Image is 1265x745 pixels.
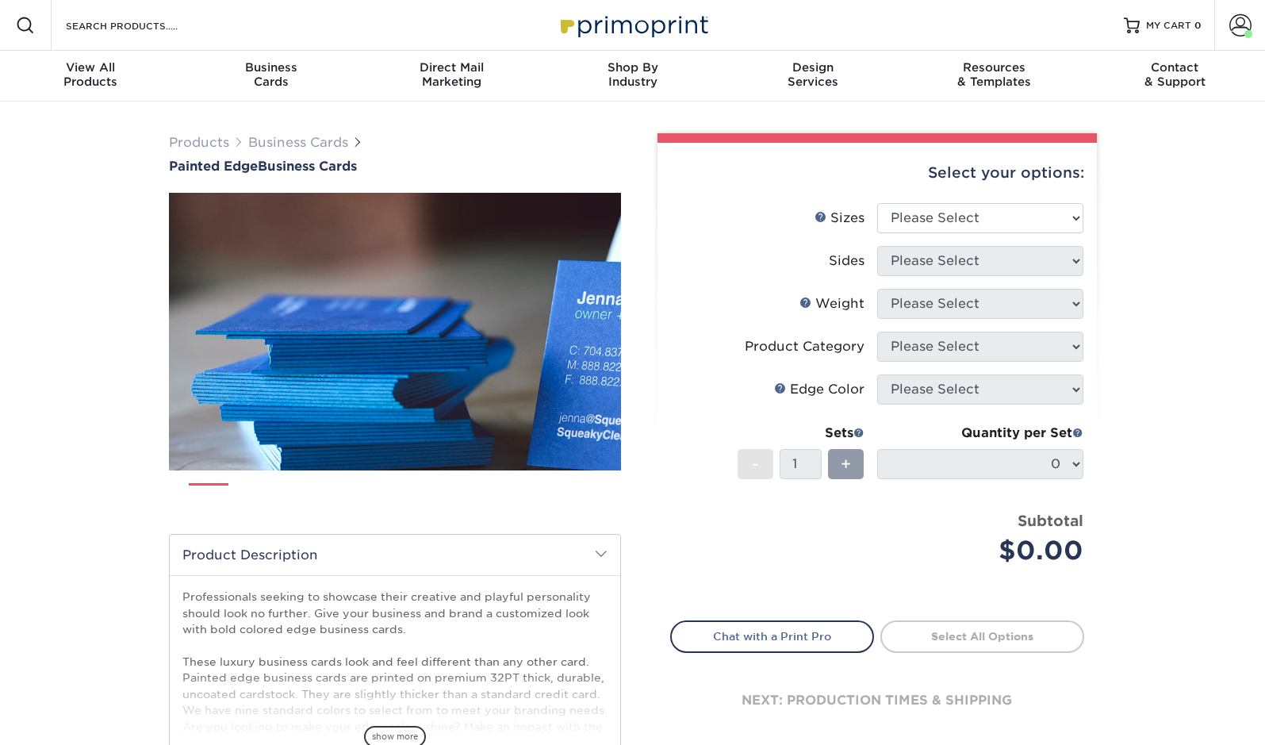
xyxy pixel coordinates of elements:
[542,60,723,89] div: Industry
[189,478,228,517] img: Business Cards 01
[1084,60,1265,75] span: Contact
[723,51,903,102] a: DesignServices
[799,294,864,313] div: Weight
[454,477,494,517] img: Business Cards 06
[508,477,547,517] img: Business Cards 07
[169,135,229,150] a: Products
[1146,19,1191,33] span: MY CART
[1084,51,1265,102] a: Contact& Support
[889,532,1083,570] div: $0.00
[1194,20,1202,31] span: 0
[670,143,1084,203] div: Select your options:
[752,452,759,476] span: -
[169,159,621,174] a: Painted EdgeBusiness Cards
[295,477,335,517] img: Business Cards 03
[745,337,864,356] div: Product Category
[242,477,282,517] img: Business Cards 02
[401,477,441,517] img: Business Cards 05
[877,424,1083,443] div: Quantity per Set
[1084,60,1265,89] div: & Support
[181,60,362,89] div: Cards
[903,51,1084,102] a: Resources& Templates
[181,51,362,102] a: BusinessCards
[362,60,542,89] div: Marketing
[169,159,258,174] span: Painted Edge
[554,8,712,42] img: Primoprint
[723,60,903,89] div: Services
[542,60,723,75] span: Shop By
[348,477,388,517] img: Business Cards 04
[903,60,1084,75] span: Resources
[181,60,362,75] span: Business
[169,106,621,558] img: Painted Edge 01
[670,620,874,652] a: Chat with a Print Pro
[841,452,851,476] span: +
[248,135,348,150] a: Business Cards
[169,159,621,174] h1: Business Cards
[880,620,1084,652] a: Select All Options
[362,60,542,75] span: Direct Mail
[1018,512,1083,529] strong: Subtotal
[829,252,864,271] div: Sides
[561,477,600,517] img: Business Cards 08
[64,16,219,35] input: SEARCH PRODUCTS.....
[738,424,864,443] div: Sets
[815,209,864,228] div: Sizes
[170,535,620,575] h2: Product Description
[542,51,723,102] a: Shop ByIndustry
[362,51,542,102] a: Direct MailMarketing
[774,380,864,399] div: Edge Color
[723,60,903,75] span: Design
[903,60,1084,89] div: & Templates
